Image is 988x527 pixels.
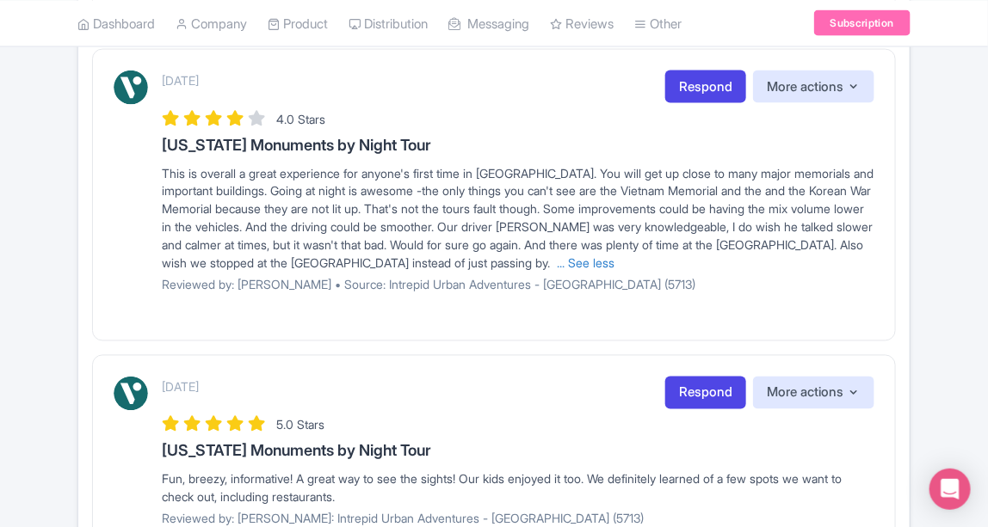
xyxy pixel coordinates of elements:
p: [DATE] [162,71,199,89]
span: 5.0 Stars [276,418,324,432]
img: Viator Logo [114,377,148,411]
a: Subscription [814,10,911,36]
img: Viator Logo [114,70,148,105]
span: This is overall a great experience for anyone's first time in [GEOGRAPHIC_DATA]. You will get up ... [162,166,874,271]
button: More actions [753,377,874,410]
a: Respond [665,377,746,410]
span: 4.0 Stars [276,112,325,126]
div: Fun, breezy, informative! A great way to see the sights! Our kids enjoyed it too. We definitely l... [162,470,874,506]
a: ... See less [557,256,614,271]
h3: [US_STATE] Monuments by Night Tour [162,137,874,154]
button: More actions [753,70,874,104]
p: Reviewed by: [PERSON_NAME] • Source: Intrepid Urban Adventures - [GEOGRAPHIC_DATA] (5713) [162,276,874,294]
h3: [US_STATE] Monuments by Night Tour [162,443,874,460]
div: Open Intercom Messenger [929,469,971,510]
p: [DATE] [162,378,199,396]
a: Respond [665,70,746,104]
